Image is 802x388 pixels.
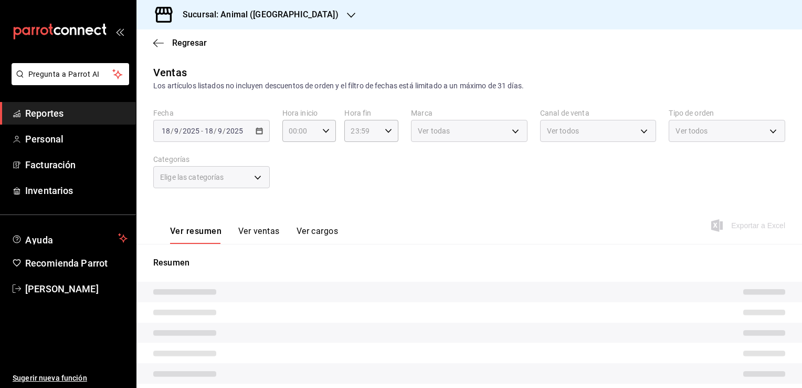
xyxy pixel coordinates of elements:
[115,27,124,36] button: open_drawer_menu
[297,226,339,244] button: Ver cargos
[201,127,203,135] span: -
[153,257,785,269] p: Resumen
[170,226,221,244] button: Ver resumen
[223,127,226,135] span: /
[182,127,200,135] input: ----
[540,109,657,117] label: Canal de venta
[160,172,224,182] span: Elige las categorías
[25,106,128,120] span: Reportes
[161,127,171,135] input: --
[174,127,179,135] input: --
[217,127,223,135] input: --
[13,373,128,384] span: Sugerir nueva función
[153,80,785,91] div: Los artículos listados no incluyen descuentos de orden y el filtro de fechas está limitado a un m...
[7,76,129,87] a: Pregunta a Parrot AI
[12,63,129,85] button: Pregunta a Parrot AI
[25,282,128,296] span: [PERSON_NAME]
[25,232,114,244] span: Ayuda
[174,8,339,21] h3: Sucursal: Animal ([GEOGRAPHIC_DATA])
[172,38,207,48] span: Regresar
[153,109,270,117] label: Fecha
[25,132,128,146] span: Personal
[282,109,336,117] label: Hora inicio
[547,126,579,136] span: Ver todos
[226,127,244,135] input: ----
[25,256,128,270] span: Recomienda Parrot
[171,127,174,135] span: /
[676,126,708,136] span: Ver todos
[238,226,280,244] button: Ver ventas
[153,65,187,80] div: Ventas
[153,156,270,163] label: Categorías
[411,109,527,117] label: Marca
[418,126,450,136] span: Ver todas
[344,109,398,117] label: Hora fin
[214,127,217,135] span: /
[669,109,785,117] label: Tipo de orden
[25,158,128,172] span: Facturación
[153,38,207,48] button: Regresar
[25,183,128,198] span: Inventarios
[179,127,182,135] span: /
[170,226,338,244] div: navigation tabs
[204,127,214,135] input: --
[28,69,113,80] span: Pregunta a Parrot AI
